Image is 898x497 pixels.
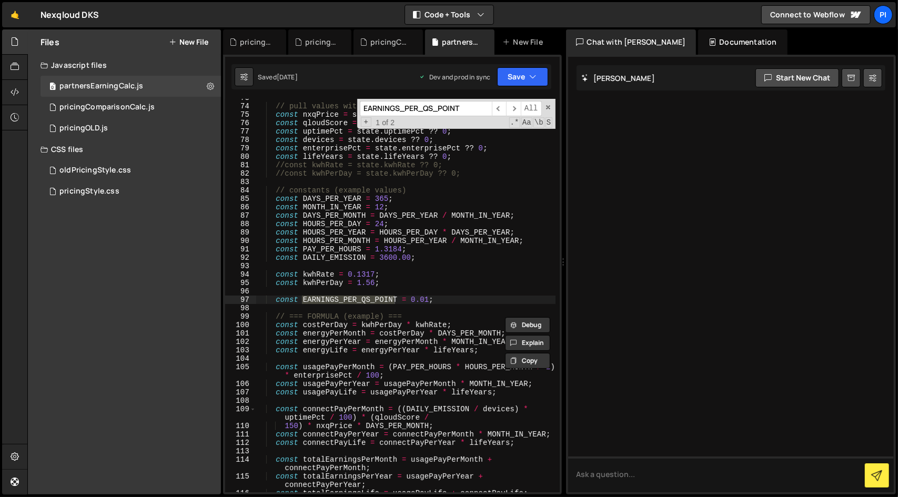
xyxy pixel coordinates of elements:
[41,36,59,48] h2: Files
[225,363,256,380] div: 105
[361,117,372,127] span: Toggle Replace mode
[41,118,221,139] div: 17183/47474.js
[41,8,99,21] div: Nexqloud DKS
[442,37,482,47] div: partnersEarningCalc.js
[582,73,655,83] h2: [PERSON_NAME]
[360,101,492,116] input: Search for
[492,101,507,116] span: ​
[521,117,532,128] span: CaseSensitive Search
[509,117,520,128] span: RegExp Search
[761,5,871,24] a: Connect to Webflow
[497,67,548,86] button: Save
[225,422,256,430] div: 110
[225,354,256,363] div: 104
[225,211,256,220] div: 87
[225,178,256,186] div: 83
[533,117,544,128] span: Whole Word Search
[225,430,256,439] div: 111
[505,317,550,333] button: Debug
[225,119,256,127] div: 76
[59,103,155,112] div: pricingComparisonCalc.js
[225,245,256,253] div: 91
[28,139,221,160] div: CSS files
[225,329,256,338] div: 101
[225,338,256,346] div: 102
[405,5,493,24] button: Code + Tools
[258,73,298,82] div: Saved
[305,37,339,47] div: pricingOLD.js
[41,160,221,181] div: 17183/47505.css
[225,472,256,489] div: 115
[225,253,256,262] div: 92
[225,237,256,245] div: 90
[59,166,131,175] div: oldPricingStyle.css
[59,187,119,196] div: pricingStyle.css
[503,37,547,47] div: New File
[277,73,298,82] div: [DATE]
[225,153,256,161] div: 80
[59,124,108,133] div: pricingOLD.js
[225,321,256,329] div: 100
[2,2,28,27] a: 🤙
[225,136,256,144] div: 78
[225,304,256,312] div: 98
[225,127,256,136] div: 77
[505,353,550,369] button: Copy
[566,29,697,55] div: Chat with [PERSON_NAME]
[225,380,256,388] div: 106
[225,455,256,472] div: 114
[225,287,256,296] div: 96
[698,29,787,55] div: Documentation
[225,405,256,422] div: 109
[225,203,256,211] div: 86
[225,186,256,195] div: 84
[225,270,256,279] div: 94
[225,144,256,153] div: 79
[371,118,399,127] span: 1 of 2
[225,312,256,321] div: 99
[546,117,552,128] span: Search In Selection
[41,76,221,97] div: 17183/47469.js
[505,335,550,351] button: Explain
[225,262,256,270] div: 93
[41,181,221,202] div: 17183/47472.css
[225,161,256,169] div: 81
[225,296,256,304] div: 97
[521,101,542,116] span: Alt-Enter
[225,220,256,228] div: 88
[225,110,256,119] div: 75
[225,346,256,354] div: 103
[506,101,521,116] span: ​
[419,73,490,82] div: Dev and prod in sync
[755,68,839,87] button: Start new chat
[225,279,256,287] div: 95
[59,82,144,91] div: partnersEarningCalc.js
[874,5,893,24] a: Pi
[169,38,208,46] button: New File
[225,169,256,178] div: 82
[225,102,256,110] div: 74
[225,228,256,237] div: 89
[225,447,256,455] div: 113
[225,195,256,203] div: 85
[28,55,221,76] div: Javascript files
[225,388,256,397] div: 107
[370,37,410,47] div: pricingComparisonCalc.js
[49,83,56,92] span: 0
[225,439,256,447] div: 112
[225,397,256,405] div: 108
[41,97,221,118] div: 17183/47471.js
[240,37,274,47] div: pricingStyle.css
